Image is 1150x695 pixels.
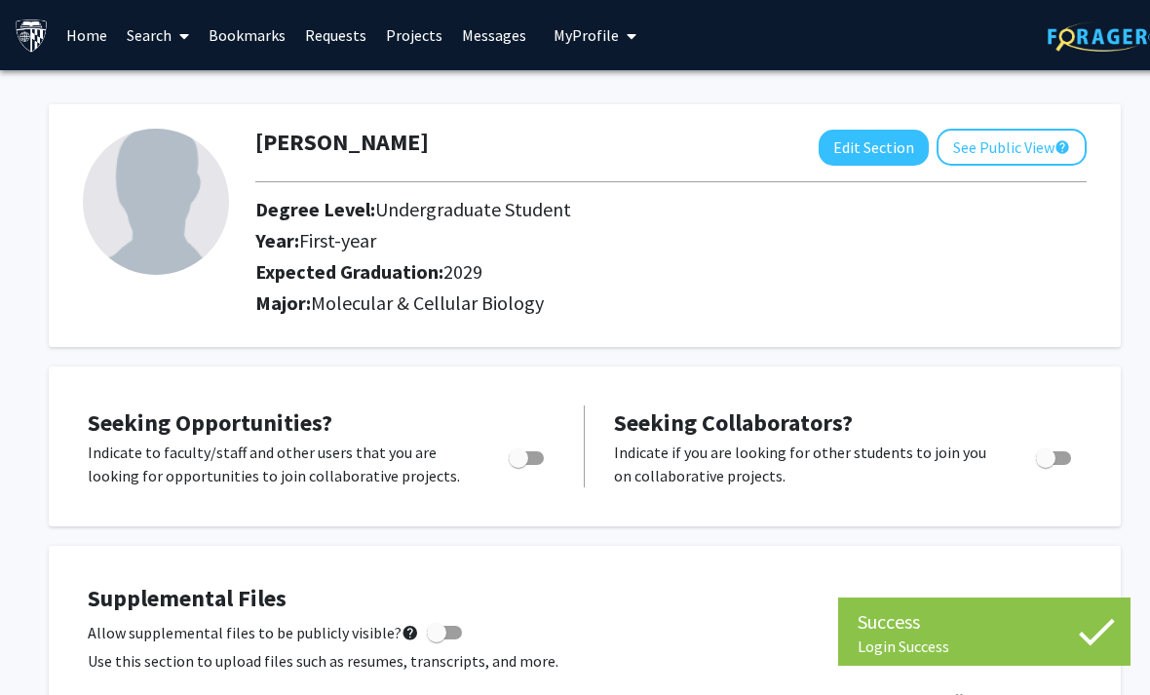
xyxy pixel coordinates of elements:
span: My Profile [554,25,619,45]
a: Projects [376,1,452,69]
h2: Degree Level: [255,198,977,221]
p: Indicate if you are looking for other students to join you on collaborative projects. [614,441,999,487]
a: Home [57,1,117,69]
h1: [PERSON_NAME] [255,129,429,157]
button: Edit Section [819,130,929,166]
iframe: Chat [15,607,83,680]
div: Login Success [858,637,1111,656]
div: Toggle [1028,441,1082,470]
h2: Year: [255,229,977,252]
a: Search [117,1,199,69]
span: Seeking Opportunities? [88,407,332,438]
img: Johns Hopkins University Logo [15,19,49,53]
span: Molecular & Cellular Biology [311,290,544,315]
a: Messages [452,1,536,69]
div: Toggle [501,441,555,470]
span: 2029 [443,259,482,284]
div: Success [858,607,1111,637]
h2: Expected Graduation: [255,260,977,284]
mat-icon: help [402,621,419,644]
p: Indicate to faculty/staff and other users that you are looking for opportunities to join collabor... [88,441,472,487]
button: See Public View [937,129,1087,166]
span: First-year [299,228,376,252]
span: Seeking Collaborators? [614,407,853,438]
a: Bookmarks [199,1,295,69]
span: Allow supplemental files to be publicly visible? [88,621,419,644]
p: Use this section to upload files such as resumes, transcripts, and more. [88,649,1082,673]
span: Undergraduate Student [375,197,571,221]
h2: Major: [255,291,1087,315]
img: Profile Picture [83,129,229,275]
a: Requests [295,1,376,69]
mat-icon: help [1054,135,1070,159]
h4: Supplemental Files [88,585,1082,613]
